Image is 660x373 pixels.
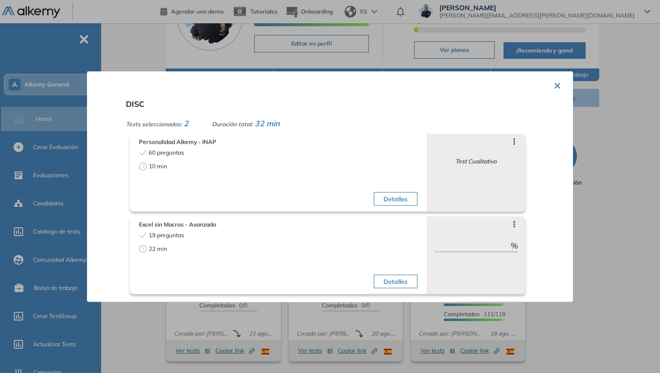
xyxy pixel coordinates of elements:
span: DISC [126,99,144,109]
span: check [139,232,147,239]
span: clock-circle [139,163,147,170]
span: check [139,149,147,157]
button: × [554,75,561,94]
span: 22 min [149,245,167,254]
span: 60 preguntas [149,149,184,157]
span: Excel sin Macros - Avanzado [139,220,417,229]
span: Personalidad Alkemy - INAP [139,138,417,147]
span: 19 preguntas [149,231,184,240]
button: Detalles [374,192,417,206]
iframe: Chat Widget [611,326,660,373]
span: Tests seleccionados: [126,120,182,128]
span: Test Cualitativo [455,157,497,166]
div: Widget de chat [611,326,660,373]
span: % [511,240,518,252]
span: clock-circle [139,245,147,253]
span: 2 [184,119,189,128]
span: 10 min [149,162,167,171]
span: 32 min [255,119,280,128]
span: Duración total: [212,120,253,128]
button: Detalles [374,275,417,288]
